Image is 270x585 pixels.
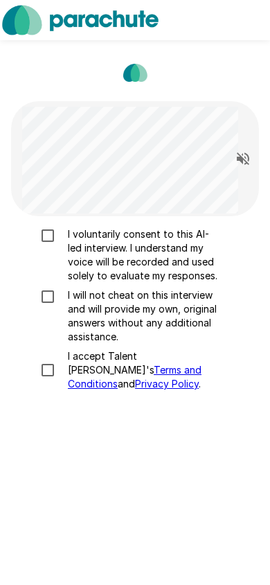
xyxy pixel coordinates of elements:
[135,378,199,390] a: Privacy Policy
[62,288,220,344] p: I will not cheat on this interview and will provide my own, original answers without any addition...
[118,55,152,90] img: parachute_avatar.png
[229,145,257,173] button: Read questions aloud
[62,227,220,283] p: I voluntarily consent to this AI-led interview. I understand my voice will be recorded and used s...
[62,349,220,391] p: I accept Talent [PERSON_NAME]'s and .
